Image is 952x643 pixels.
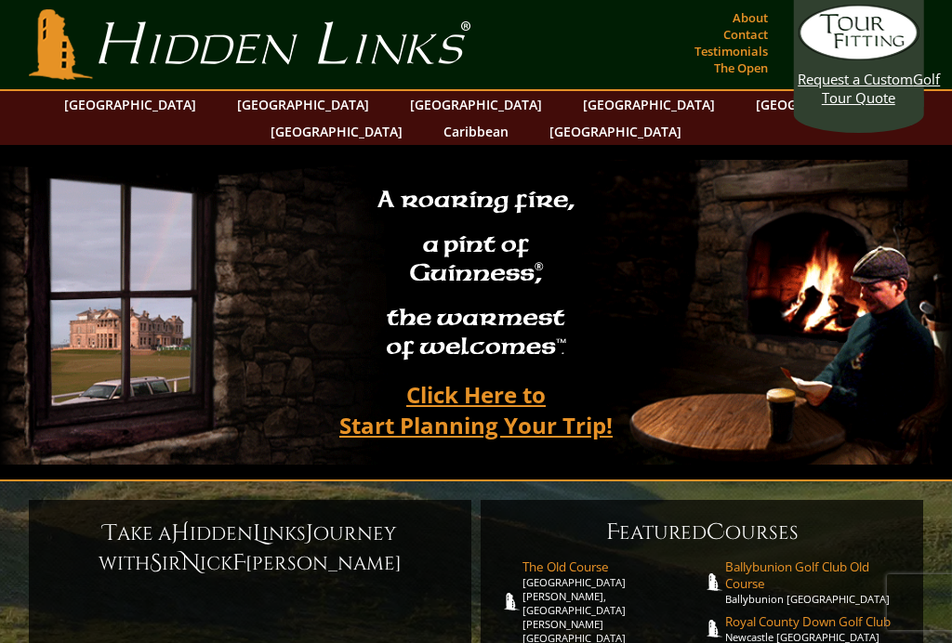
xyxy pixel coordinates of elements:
[171,518,190,548] span: H
[540,118,691,145] a: [GEOGRAPHIC_DATA]
[321,373,631,447] a: Click Here toStart Planning Your Trip!
[522,558,702,575] span: The Old Course
[232,548,245,578] span: F
[725,558,905,606] a: Ballybunion Golf Club Old CourseBallybunion [GEOGRAPHIC_DATA]
[728,5,773,31] a: About
[707,518,725,547] span: C
[499,518,905,547] h6: eatured ourses
[228,91,378,118] a: [GEOGRAPHIC_DATA]
[574,91,724,118] a: [GEOGRAPHIC_DATA]
[725,558,905,592] span: Ballybunion Golf Club Old Course
[798,70,913,88] span: Request a Custom
[150,548,162,578] span: S
[747,91,897,118] a: [GEOGRAPHIC_DATA]
[181,548,200,578] span: N
[434,118,518,145] a: Caribbean
[798,5,919,107] a: Request a CustomGolf Tour Quote
[365,177,587,373] h2: A roaring fire, a pint of Guinness , the warmest of welcomes™.
[306,518,313,548] span: J
[606,518,619,547] span: F
[690,38,773,64] a: Testimonials
[55,91,205,118] a: [GEOGRAPHIC_DATA]
[47,518,453,578] h6: ake a idden inks ourney with ir ick [PERSON_NAME]
[725,613,905,630] span: Royal County Down Golf Club
[709,55,773,81] a: The Open
[261,118,412,145] a: [GEOGRAPHIC_DATA]
[401,91,551,118] a: [GEOGRAPHIC_DATA]
[253,518,262,548] span: L
[719,21,773,47] a: Contact
[103,518,117,548] span: T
